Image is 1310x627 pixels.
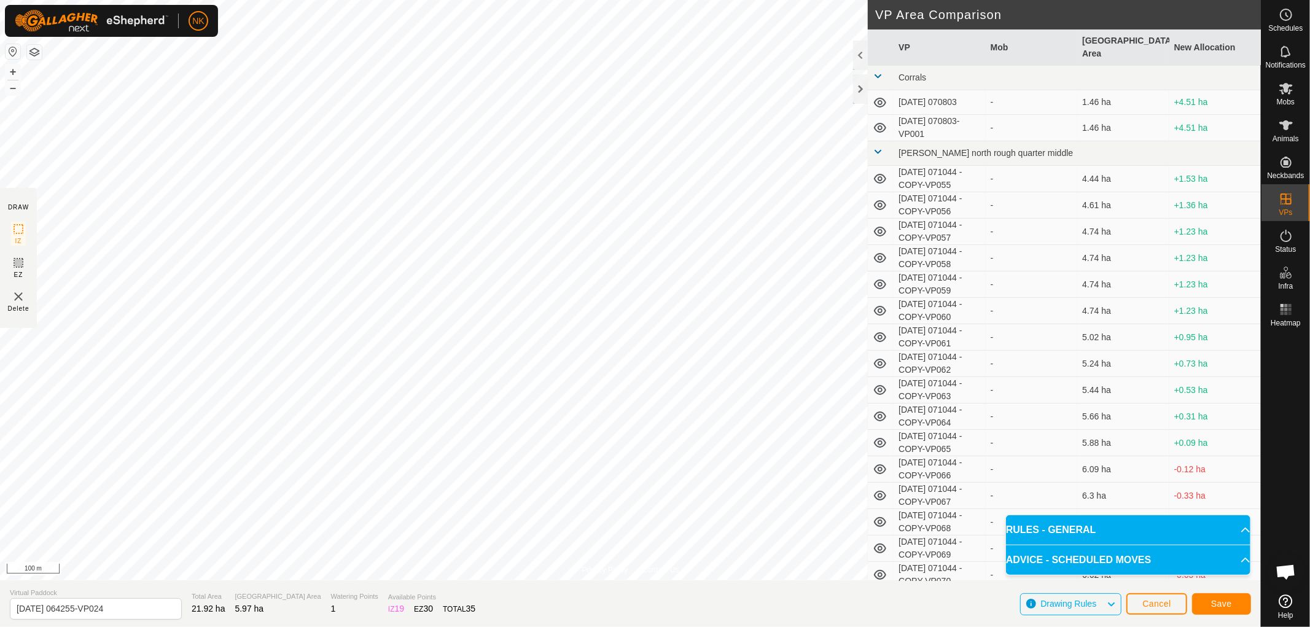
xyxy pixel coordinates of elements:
[899,148,1073,158] span: [PERSON_NAME] north rough quarter middle
[1077,29,1169,66] th: [GEOGRAPHIC_DATA] Area
[414,602,433,615] div: EZ
[1077,90,1169,115] td: 1.46 ha
[894,271,985,298] td: [DATE] 071044 - COPY-VP059
[894,351,985,377] td: [DATE] 071044 - COPY-VP062
[6,44,20,59] button: Reset Map
[1273,135,1299,142] span: Animals
[6,80,20,95] button: –
[894,509,985,535] td: [DATE] 071044 - COPY-VP068
[388,602,404,615] div: IZ
[1169,324,1261,351] td: +0.95 ha
[1268,25,1303,32] span: Schedules
[991,225,1072,238] div: -
[1077,166,1169,192] td: 4.44 ha
[991,489,1072,502] div: -
[1077,298,1169,324] td: 4.74 ha
[991,122,1072,134] div: -
[1169,166,1261,192] td: +1.53 ha
[894,535,985,562] td: [DATE] 071044 - COPY-VP069
[991,384,1072,397] div: -
[192,15,204,28] span: NK
[1268,553,1304,590] div: Open chat
[991,410,1072,423] div: -
[894,403,985,430] td: [DATE] 071044 - COPY-VP064
[1077,219,1169,245] td: 4.74 ha
[1077,456,1169,483] td: 6.09 ha
[8,304,29,313] span: Delete
[1169,245,1261,271] td: +1.23 ha
[894,456,985,483] td: [DATE] 071044 - COPY-VP066
[1040,599,1096,609] span: Drawing Rules
[582,564,628,575] a: Privacy Policy
[1169,115,1261,141] td: +4.51 ha
[1169,403,1261,430] td: +0.31 ha
[443,602,475,615] div: TOTAL
[14,270,23,279] span: EZ
[1169,351,1261,377] td: +0.73 ha
[1006,553,1151,567] span: ADVICE - SCHEDULED MOVES
[1006,515,1250,545] p-accordion-header: RULES - GENERAL
[11,289,26,304] img: VP
[991,199,1072,212] div: -
[1278,282,1293,290] span: Infra
[466,604,476,613] span: 35
[1077,324,1169,351] td: 5.02 ha
[1077,271,1169,298] td: 4.74 ha
[642,564,679,575] a: Contact Us
[10,588,182,598] span: Virtual Paddock
[894,192,985,219] td: [DATE] 071044 - COPY-VP056
[1169,509,1261,535] td: -0.1 ha
[894,115,985,141] td: [DATE] 070803-VP001
[1169,271,1261,298] td: +1.23 ha
[1077,509,1169,535] td: 6.07 ha
[1077,377,1169,403] td: 5.44 ha
[331,591,378,602] span: Watering Points
[6,64,20,79] button: +
[875,7,1261,22] h2: VP Area Comparison
[8,203,29,212] div: DRAW
[1169,483,1261,509] td: -0.33 ha
[1211,599,1232,609] span: Save
[1006,523,1096,537] span: RULES - GENERAL
[15,10,168,32] img: Gallagher Logo
[991,437,1072,450] div: -
[1169,456,1261,483] td: -0.12 ha
[991,463,1072,476] div: -
[991,569,1072,582] div: -
[894,298,985,324] td: [DATE] 071044 - COPY-VP060
[235,591,321,602] span: [GEOGRAPHIC_DATA] Area
[1267,172,1304,179] span: Neckbands
[1077,403,1169,430] td: 5.66 ha
[894,90,985,115] td: [DATE] 070803
[1006,545,1250,575] p-accordion-header: ADVICE - SCHEDULED MOVES
[1275,246,1296,253] span: Status
[1266,61,1306,69] span: Notifications
[1169,90,1261,115] td: +4.51 ha
[894,166,985,192] td: [DATE] 071044 - COPY-VP055
[894,483,985,509] td: [DATE] 071044 - COPY-VP067
[1077,115,1169,141] td: 1.46 ha
[1169,298,1261,324] td: +1.23 ha
[991,357,1072,370] div: -
[192,604,225,613] span: 21.92 ha
[894,324,985,351] td: [DATE] 071044 - COPY-VP061
[991,305,1072,317] div: -
[1192,593,1251,615] button: Save
[235,604,264,613] span: 5.97 ha
[991,516,1072,529] div: -
[894,29,985,66] th: VP
[899,72,926,82] span: Corrals
[388,592,475,602] span: Available Points
[192,591,225,602] span: Total Area
[991,173,1072,185] div: -
[894,377,985,403] td: [DATE] 071044 - COPY-VP063
[894,219,985,245] td: [DATE] 071044 - COPY-VP057
[331,604,336,613] span: 1
[991,331,1072,344] div: -
[1169,377,1261,403] td: +0.53 ha
[424,604,434,613] span: 30
[1126,593,1187,615] button: Cancel
[1169,192,1261,219] td: +1.36 ha
[894,430,985,456] td: [DATE] 071044 - COPY-VP065
[1279,209,1292,216] span: VPs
